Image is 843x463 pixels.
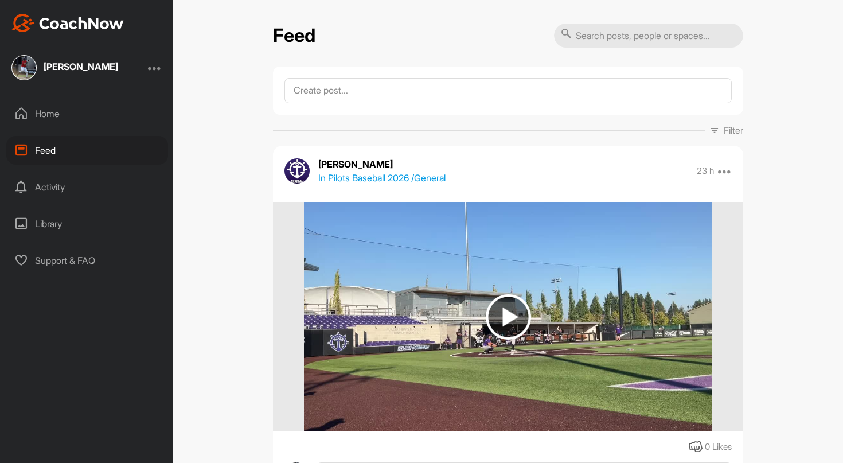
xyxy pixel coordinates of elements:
img: avatar [284,158,310,184]
p: [PERSON_NAME] [318,157,446,171]
img: media [304,202,712,431]
img: CoachNow [11,14,124,32]
div: Support & FAQ [6,246,168,275]
div: Feed [6,136,168,165]
img: play [486,294,531,340]
input: Search posts, people or spaces... [554,24,743,48]
div: Activity [6,173,168,201]
p: 23 h [697,165,714,177]
p: Filter [724,123,743,137]
div: [PERSON_NAME] [44,62,118,71]
div: Home [6,99,168,128]
div: Library [6,209,168,238]
h2: Feed [273,25,315,47]
p: In Pilots Baseball 2026 / General [318,171,446,185]
div: 0 Likes [705,441,732,454]
img: square_9b118221e56dba4b32f5f1f4a524561e.jpg [11,55,37,80]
